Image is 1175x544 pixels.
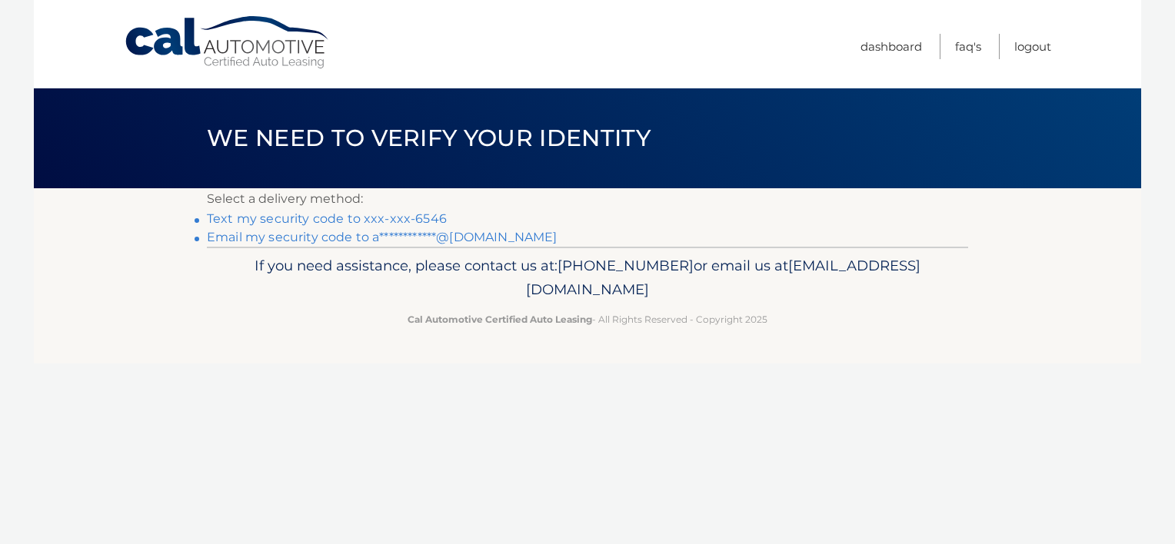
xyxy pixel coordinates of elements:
a: Cal Automotive [124,15,331,70]
span: We need to verify your identity [207,124,651,152]
p: - All Rights Reserved - Copyright 2025 [217,311,958,327]
strong: Cal Automotive Certified Auto Leasing [408,313,592,325]
span: [PHONE_NUMBER] [558,257,694,274]
a: Logout [1014,34,1051,59]
a: Dashboard [860,34,922,59]
p: Select a delivery method: [207,188,968,210]
a: FAQ's [955,34,981,59]
p: If you need assistance, please contact us at: or email us at [217,254,958,303]
a: Text my security code to xxx-xxx-6546 [207,211,447,226]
